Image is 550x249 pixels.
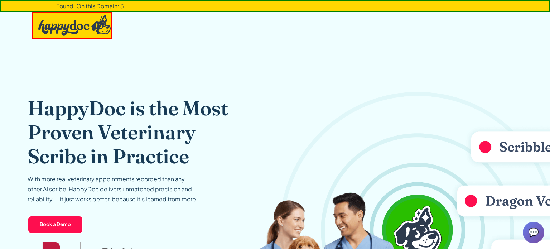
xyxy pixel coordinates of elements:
[28,96,250,168] h1: HappyDoc is the Most Proven Veterinary Scribe in Practice
[28,216,83,234] a: Book a Demo
[28,174,199,204] p: With more real veterinary appointments recorded than any other AI scribe, HappyDoc delivers unmat...
[38,15,111,36] img: HappyDoc Logo: A happy dog with his ear up, listening.
[32,12,112,39] a: home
